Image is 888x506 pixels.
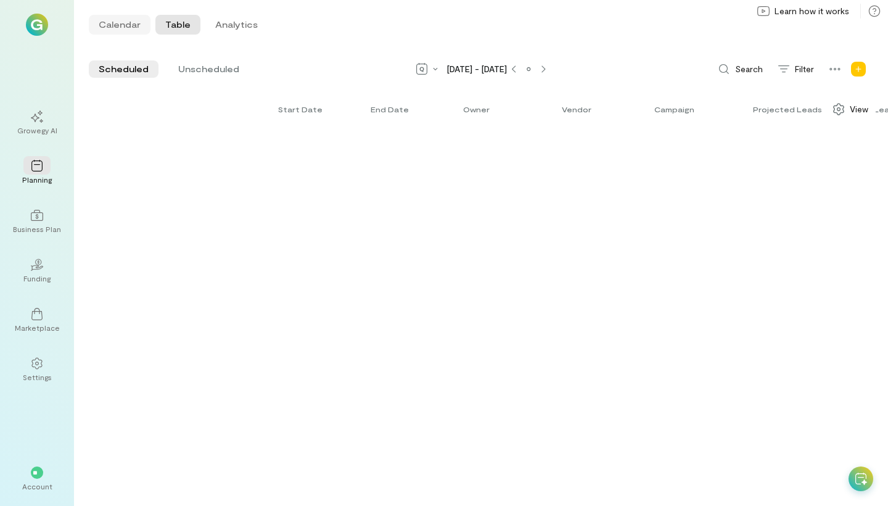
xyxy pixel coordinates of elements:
[825,99,876,119] div: Show columns
[562,104,591,114] span: Vendor
[155,15,200,35] button: Table
[178,63,239,75] span: Unscheduled
[99,63,149,75] span: Scheduled
[753,104,828,114] div: Toggle SortBy
[22,175,52,185] div: Planning
[23,372,52,382] div: Settings
[17,125,57,135] div: Growegy AI
[13,224,61,234] div: Business Plan
[15,199,59,244] a: Business Plan
[278,104,323,114] span: Start date
[654,104,700,114] div: Toggle SortBy
[15,323,60,333] div: Marketplace
[371,104,414,114] div: Toggle SortBy
[753,104,822,114] span: Projected leads
[371,104,409,114] span: End date
[278,104,328,114] div: Toggle SortBy
[849,59,868,79] div: Add new program
[775,5,849,17] span: Learn how it works
[562,104,597,114] div: Toggle SortBy
[654,104,694,114] span: Campaign
[447,63,507,75] span: [DATE] - [DATE]
[15,347,59,392] a: Settings
[23,273,51,283] div: Funding
[15,249,59,293] a: Funding
[463,104,490,114] span: Owner
[22,481,52,491] div: Account
[15,150,59,194] a: Planning
[205,15,268,35] button: Analytics
[795,63,814,75] span: Filter
[15,298,59,342] a: Marketplace
[735,63,763,75] span: Search
[15,101,59,145] a: Growegy AI
[463,104,495,114] div: Toggle SortBy
[850,103,868,115] span: View
[89,15,150,35] button: Calendar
